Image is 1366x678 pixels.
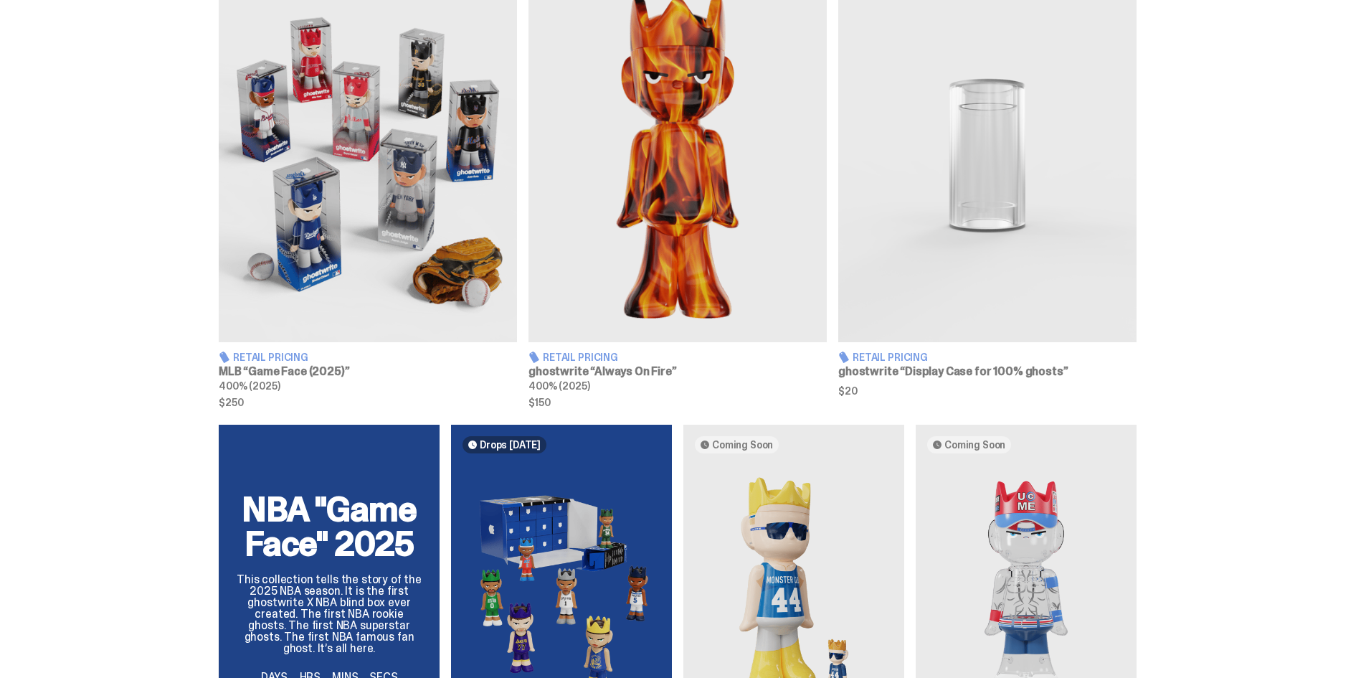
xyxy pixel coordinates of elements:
[528,366,827,377] h3: ghostwrite “Always On Fire”
[236,574,422,654] p: This collection tells the story of the 2025 NBA season. It is the first ghostwrite X NBA blind bo...
[838,386,1137,396] span: $20
[712,439,773,451] span: Coming Soon
[219,366,517,377] h3: MLB “Game Face (2025)”
[233,352,308,362] span: Retail Pricing
[528,397,827,408] span: $150
[236,492,422,561] h2: NBA "Game Face" 2025
[543,352,618,362] span: Retail Pricing
[853,352,928,362] span: Retail Pricing
[944,439,1005,451] span: Coming Soon
[838,366,1137,377] h3: ghostwrite “Display Case for 100% ghosts”
[219,397,517,408] span: $250
[480,439,541,451] span: Drops [DATE]
[528,380,589,392] span: 400% (2025)
[219,380,280,392] span: 400% (2025)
